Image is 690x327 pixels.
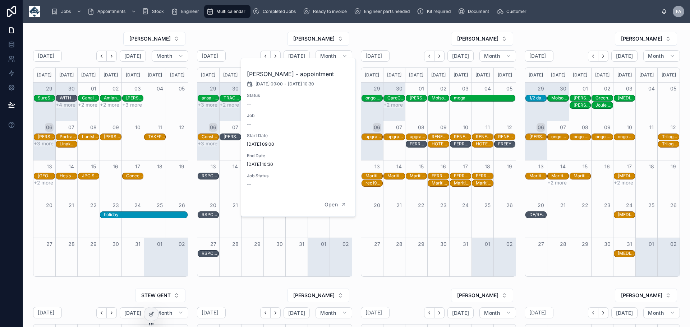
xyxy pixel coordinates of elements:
[537,84,545,93] button: 29
[120,50,146,62] button: [DATE]
[247,133,350,139] span: Start Date
[451,32,513,46] button: Select Button
[537,162,545,171] button: 13
[247,101,251,107] span: --
[468,9,489,14] span: Document
[417,201,425,210] button: 22
[89,240,98,248] button: 29
[669,201,678,210] button: 26
[224,95,240,101] div: TRACKSTAR UK - 00325379 - 1 X INSTALL - 8AM - BURY - BL9 7ET
[61,9,71,14] span: Jobs
[454,95,465,101] div: mcga
[60,95,77,101] div: WITH [PERSON_NAME]
[598,307,608,318] button: Next
[45,84,54,93] button: 29
[461,84,470,93] button: 03
[325,201,338,208] span: Open
[288,310,305,316] span: [DATE]
[525,67,680,277] div: Month View
[320,199,351,211] button: Open
[647,201,656,210] button: 25
[361,67,516,277] div: Month View
[152,307,188,319] button: Month
[178,162,186,171] button: 19
[385,68,404,82] div: [DATE]
[637,68,657,82] div: [DATE]
[364,9,410,14] span: Engineer parts needed
[45,123,54,132] button: 06
[676,9,681,14] span: FA
[247,173,350,179] span: Job Status
[263,9,296,14] span: Completed Jobs
[395,162,404,171] button: 14
[387,95,404,101] div: CareCo (UK) Limited - 00325463 - 8AM - 1 X DEINSTALL - LEEDS - LS25 4DY
[643,50,680,62] button: Month
[96,307,107,318] button: Back
[547,180,567,186] button: +2 more
[202,95,218,101] div: ansa - 1 x svc -timed 8am - [GEOGRAPHIC_DATA]
[621,35,662,42] span: [PERSON_NAME]
[301,5,352,18] a: Ready to invoice
[395,240,404,248] button: 28
[111,123,120,132] button: 09
[614,180,633,186] button: +2 more
[316,50,352,62] button: Month
[82,95,99,101] div: Canal & River Trust - 00325527 - 1 X REPAIR - PM - SY12 9AA
[313,9,347,14] span: Ready to invoice
[181,9,199,14] span: Engineer
[483,123,492,132] button: 11
[365,95,382,101] div: ongo homes iwth [PERSON_NAME] - timed 8am - dn16 1bd
[529,52,546,60] h2: [DATE]
[479,50,516,62] button: Month
[365,52,382,60] h2: [DATE]
[625,201,634,210] button: 24
[89,123,98,132] button: 08
[247,93,350,98] span: Status
[38,95,55,101] div: SureServe Group Ltd - 00325142 - 9 X INSTALLS - 8AM - LIVERPOOL - L7 9NJ
[574,102,590,108] div: JOHN COTTON GROUP LTD
[156,84,164,93] button: 04
[439,201,448,210] button: 23
[529,95,546,101] div: 1/2 day holiday
[424,51,434,62] button: Back
[231,201,240,210] button: 21
[231,162,240,171] button: 14
[483,162,492,171] button: 18
[101,68,121,82] div: [DATE]
[447,307,474,319] button: [DATE]
[198,68,218,82] div: [DATE]
[611,50,638,62] button: [DATE]
[209,240,217,248] button: 27
[559,240,567,248] button: 28
[89,84,98,93] button: 01
[439,162,448,171] button: 16
[133,240,142,248] button: 31
[505,84,514,93] button: 05
[505,201,514,210] button: 26
[424,307,434,318] button: Back
[526,68,546,82] div: [DATE]
[271,51,281,62] button: Next
[204,5,250,18] a: Multi calendar
[60,95,77,101] div: WITH PAUL
[221,68,240,82] div: [DATE]
[669,162,678,171] button: 19
[473,68,493,82] div: [DATE]
[439,123,448,132] button: 09
[320,53,336,59] span: Month
[603,162,612,171] button: 16
[126,95,143,101] div: Betsi Cadwaladr University Health Board - 00324989 - TIMED 8AM - 1 X INSTALL - RHYL - LL18 5UJ
[373,240,381,248] button: 27
[284,307,310,319] button: [DATE]
[461,162,470,171] button: 17
[461,123,470,132] button: 10
[220,102,239,108] button: +2 more
[625,84,634,93] button: 03
[439,240,448,248] button: 30
[38,52,54,60] h2: [DATE]
[123,68,143,82] div: [DATE]
[250,5,301,18] a: Completed Jobs
[141,292,171,299] span: STEW GENT
[78,102,97,108] button: +2 more
[202,52,218,60] h2: [DATE]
